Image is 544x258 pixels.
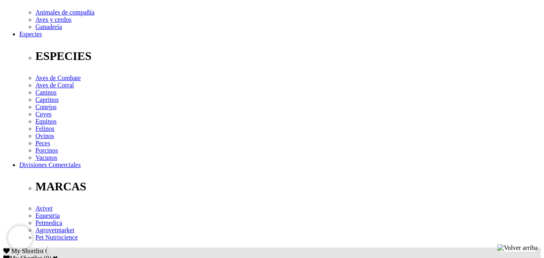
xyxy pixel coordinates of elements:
[35,219,62,226] a: Petmedica
[35,9,95,16] a: Animales de compañía
[35,23,62,30] a: Ganadería
[35,74,81,81] a: Aves de Combate
[19,31,42,37] a: Especies
[35,89,56,96] a: Caninos
[35,125,54,132] a: Felinos
[35,96,59,103] a: Caprinos
[35,50,541,63] p: ESPECIES
[35,140,50,147] a: Peces
[35,234,78,241] a: Pet Nutriscience
[35,180,541,193] p: MARCAS
[35,103,56,110] a: Conejos
[8,226,32,250] iframe: Brevo live chat
[19,161,81,168] a: Divisiones Comerciales
[11,248,43,254] span: My Shortlist
[35,154,57,161] a: Vacunos
[35,118,56,125] a: Equinos
[35,111,52,118] a: Cuyes
[35,212,60,219] a: Equestria
[497,244,538,252] img: Volver arriba
[35,16,71,23] a: Aves y cerdos
[35,132,54,139] a: Ovinos
[35,205,52,212] a: Avivet
[35,147,58,154] a: Porcinos
[35,227,74,233] a: Agrovetmarket
[45,248,48,254] span: 0
[35,82,74,89] a: Aves de Corral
